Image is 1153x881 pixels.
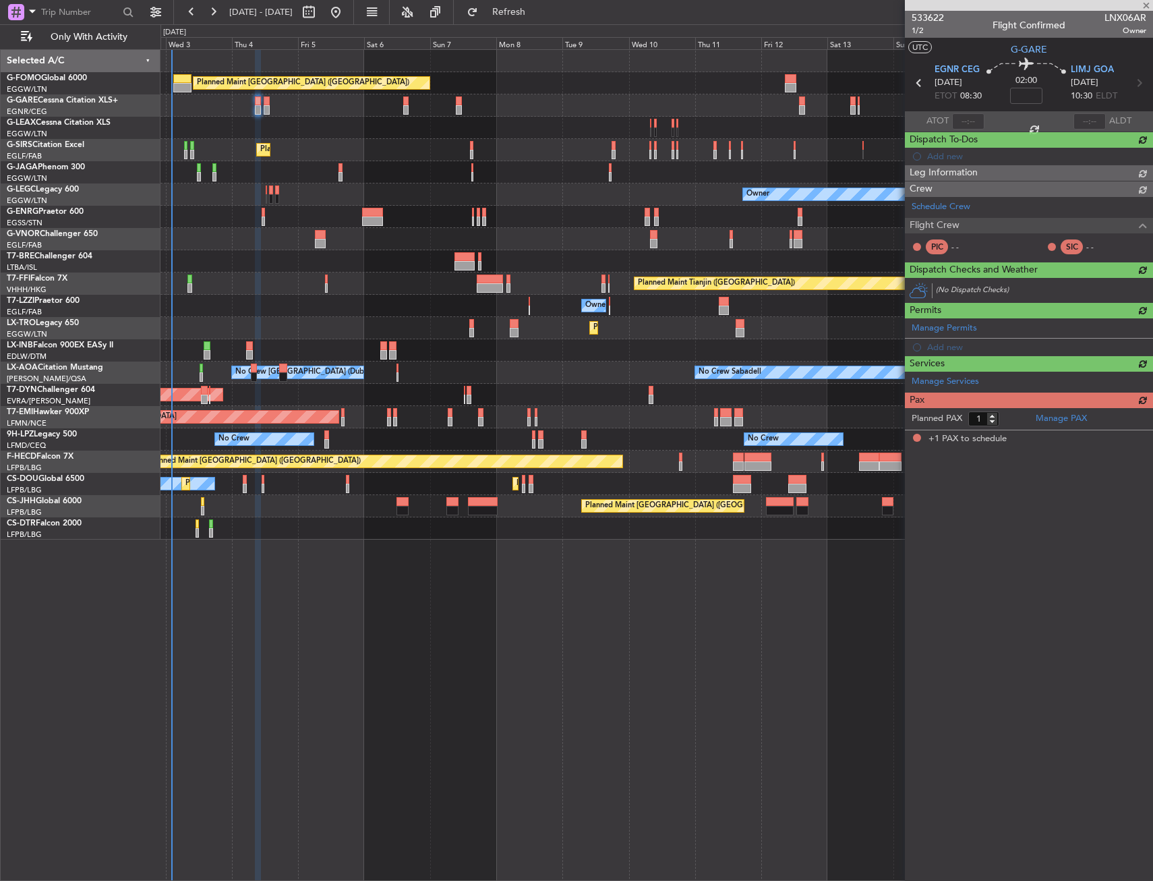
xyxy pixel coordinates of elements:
a: LX-AOACitation Mustang [7,364,103,372]
a: EGGW/LTN [7,84,47,94]
a: LFPB/LBG [7,463,42,473]
span: ATOT [926,115,949,128]
span: T7-EMI [7,408,33,416]
a: LFPB/LBG [7,485,42,495]
a: LFPB/LBG [7,530,42,540]
a: 9H-LPZLegacy 500 [7,430,77,438]
span: [DATE] [1071,76,1098,90]
div: Fri 12 [761,37,827,49]
div: Planned Maint [GEOGRAPHIC_DATA] ([GEOGRAPHIC_DATA]) [197,73,409,93]
div: Planned Maint [GEOGRAPHIC_DATA] ([GEOGRAPHIC_DATA]) [185,474,398,494]
span: EGNR CEG [935,63,980,77]
a: EGLF/FAB [7,151,42,161]
div: Planned Maint [GEOGRAPHIC_DATA] ([GEOGRAPHIC_DATA]) [516,474,729,494]
span: ALDT [1109,115,1131,128]
div: No Crew [748,429,779,449]
a: G-FOMOGlobal 6000 [7,74,87,82]
span: 9H-LPZ [7,430,34,438]
div: Owner [746,184,769,204]
span: 10:30 [1071,90,1092,103]
a: EGGW/LTN [7,329,47,339]
div: Wed 3 [166,37,232,49]
div: Planned Maint [GEOGRAPHIC_DATA] ([GEOGRAPHIC_DATA]) [260,140,473,160]
a: EDLW/DTM [7,351,47,362]
a: LX-INBFalcon 900EX EASy II [7,341,113,349]
div: Flight Confirmed [993,18,1065,32]
a: G-JAGAPhenom 300 [7,163,85,171]
span: LX-AOA [7,364,38,372]
a: VHHH/HKG [7,285,47,295]
div: Planned Maint Dusseldorf [593,318,682,338]
div: No Crew Sabadell [699,362,761,382]
span: G-VNOR [7,230,40,238]
span: [DATE] [935,76,962,90]
span: G-SIRS [7,141,32,149]
a: CS-DTRFalcon 2000 [7,519,82,528]
a: EGGW/LTN [7,173,47,183]
span: G-JAGA [7,163,38,171]
a: T7-LZZIPraetor 600 [7,297,80,305]
span: 1/2 [912,25,944,36]
a: EGSS/STN [7,218,42,228]
a: LX-TROLegacy 650 [7,319,79,327]
a: G-ENRGPraetor 600 [7,208,84,216]
span: LX-TRO [7,319,36,327]
a: EGNR/CEG [7,107,47,117]
div: Tue 9 [562,37,628,49]
div: Thu 11 [695,37,761,49]
button: Refresh [461,1,541,23]
div: Mon 8 [496,37,562,49]
div: Fri 5 [298,37,364,49]
input: Trip Number [41,2,119,22]
a: CS-JHHGlobal 6000 [7,497,82,505]
div: Sun 7 [430,37,496,49]
span: G-GARE [7,96,38,105]
a: T7-EMIHawker 900XP [7,408,89,416]
span: G-LEGC [7,186,36,194]
button: UTC [908,41,932,53]
a: LFMD/CEQ [7,440,46,451]
div: Thu 4 [232,37,298,49]
div: Wed 10 [629,37,695,49]
span: ELDT [1096,90,1117,103]
div: Sun 14 [893,37,959,49]
span: 02:00 [1015,74,1037,88]
span: Refresh [481,7,537,17]
span: T7-DYN [7,386,37,394]
span: Only With Activity [35,32,142,42]
span: T7-BRE [7,252,34,260]
a: EGLF/FAB [7,240,42,250]
a: EVRA/[PERSON_NAME] [7,396,90,406]
div: [DATE] [163,27,186,38]
span: CS-DTR [7,519,36,528]
span: G-LEAX [7,119,36,127]
div: Sat 6 [364,37,430,49]
span: CS-DOU [7,475,38,483]
span: [DATE] - [DATE] [229,6,293,18]
a: G-VNORChallenger 650 [7,230,98,238]
span: T7-LZZI [7,297,34,305]
div: Planned Maint [GEOGRAPHIC_DATA] ([GEOGRAPHIC_DATA]) [148,451,361,472]
a: G-SIRSCitation Excel [7,141,84,149]
a: T7-FFIFalcon 7X [7,275,67,283]
span: LNX06AR [1104,11,1146,25]
span: LX-INB [7,341,33,349]
span: T7-FFI [7,275,30,283]
a: [PERSON_NAME]/QSA [7,374,86,384]
a: EGGW/LTN [7,196,47,206]
span: LIMJ GOA [1071,63,1114,77]
div: Planned Maint Tianjin ([GEOGRAPHIC_DATA]) [638,273,795,293]
a: EGGW/LTN [7,129,47,139]
a: G-LEAXCessna Citation XLS [7,119,111,127]
a: LFMN/NCE [7,418,47,428]
div: Owner [585,295,608,316]
div: Sat 13 [827,37,893,49]
a: LFPB/LBG [7,507,42,517]
span: Owner [1104,25,1146,36]
a: T7-BREChallenger 604 [7,252,92,260]
div: No Crew [218,429,249,449]
span: CS-JHH [7,497,36,505]
span: F-HECD [7,453,36,461]
span: 08:30 [960,90,982,103]
a: LTBA/ISL [7,262,37,273]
